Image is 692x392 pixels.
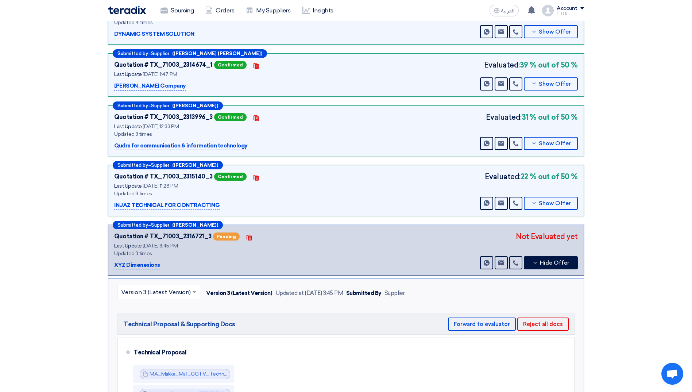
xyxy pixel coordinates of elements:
a: Orders [200,3,240,19]
span: [DATE] 11:28 PM [143,183,178,189]
div: Quotation # TX_71003_2316721_3 [114,232,212,241]
p: [PERSON_NAME] Company [114,82,186,91]
p: INJAZ TECHNICAL FOR CONTRACTING [114,201,220,210]
span: Last Update [114,243,142,249]
div: Account [557,5,577,12]
b: 31 % out of 50 % [522,112,578,123]
button: العربية [490,5,519,16]
span: Show Offer [539,81,571,87]
b: ([PERSON_NAME]) [172,163,218,168]
button: Reject all docs [517,318,569,331]
p: DYNAMIC SYSTEM SOLUTION [114,30,194,39]
span: [DATE] 1:47 PM [143,71,177,77]
button: Show Offer [524,77,578,91]
div: Hissa [557,11,584,15]
p: Qudra for communication & information technology [114,142,248,150]
span: Submitted by [117,163,148,168]
div: Updated 3 times [114,190,297,197]
div: Evaluated: [486,112,578,123]
span: Supplier [151,223,169,227]
span: Last Update [114,183,142,189]
button: Show Offer [524,197,578,210]
div: – [113,101,223,110]
span: Submitted by [117,51,148,56]
span: Supplier [151,103,169,108]
button: Show Offer [524,137,578,150]
a: Insights [297,3,339,19]
b: 39 % out of 50 % [520,59,578,70]
div: Updated 3 times [114,250,297,257]
div: Not Evaluated yet [516,231,578,242]
span: Submitted by [117,103,148,108]
div: Quotation # TX_71003_2313996_3 [114,113,213,122]
span: Submitted by [117,223,148,227]
div: Technical Proposal [134,344,563,361]
div: Supplier [384,289,405,297]
span: Last Update [114,71,142,77]
div: – [113,161,223,169]
div: Version 3 (Latest Version) [206,289,272,297]
span: Last Update [114,123,142,130]
div: Evaluated: [485,171,578,182]
div: Updated 4 times [114,19,297,26]
div: – [113,221,223,229]
div: Quotation # TX_71003_2314674_1 [114,61,213,69]
img: profile_test.png [542,5,554,16]
b: ([PERSON_NAME]) [172,103,218,108]
span: Show Offer [539,141,571,146]
div: – [113,49,267,58]
span: [DATE] 3:45 PM [143,243,178,249]
b: 22 % out of 50 % [521,171,578,182]
span: [DATE] 12:33 PM [143,123,179,130]
span: Supplier [151,51,169,56]
span: العربية [501,8,514,14]
div: Submitted By [346,289,382,297]
img: Teradix logo [108,6,146,14]
div: Updated 3 times [114,130,297,138]
button: Hide Offer [524,256,578,269]
button: Forward to evaluator [448,318,516,331]
span: Confirmed [214,113,247,121]
a: Sourcing [155,3,200,19]
span: Supplier [151,163,169,168]
a: Open chat [661,363,683,385]
div: Updated at [DATE] 3:45 PM [275,289,343,297]
span: Confirmed [214,61,247,69]
button: Show Offer [524,25,578,38]
span: Hide Offer [540,260,569,266]
div: Quotation # TX_71003_2315140_3 [114,172,213,181]
a: My Suppliers [240,3,296,19]
span: Technical Proposal & Supporting Docs [123,320,235,328]
a: MA_Makka_Mall_CCTV_Technical_Proposal_V_1755551675470.pdf [150,371,310,377]
div: Evaluated: [484,59,578,70]
span: Show Offer [539,29,571,35]
span: Show Offer [539,201,571,206]
b: ([PERSON_NAME] [PERSON_NAME]) [172,51,262,56]
p: XYZ Dimenesions [114,261,160,270]
span: Confirmed [214,173,247,181]
span: Pending [213,232,240,241]
b: ([PERSON_NAME]) [172,223,218,227]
